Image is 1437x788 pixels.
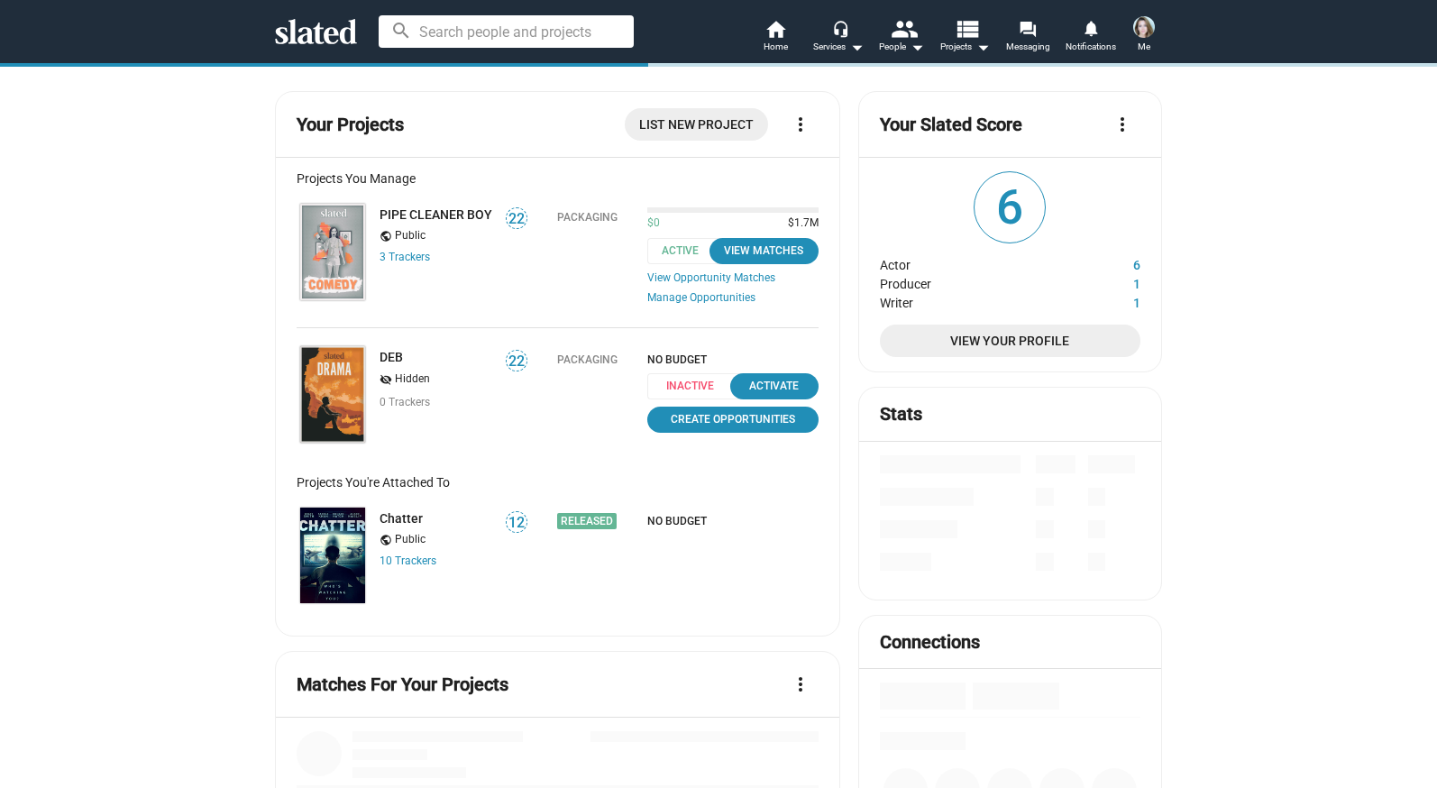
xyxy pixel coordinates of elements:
mat-card-title: Matches For Your Projects [297,673,508,697]
a: Notifications [1059,18,1122,58]
a: 10 Trackers [380,554,436,567]
dt: Writer [880,291,1073,310]
span: Active [647,238,724,264]
a: DEB [380,350,403,364]
div: Packaging [557,211,618,224]
span: Notifications [1066,36,1116,58]
a: DEB [297,343,369,446]
span: Inactive [647,373,744,399]
div: Packaging [557,353,618,366]
a: Create Opportunities [647,407,819,433]
dd: 1 [1073,272,1140,291]
div: People [879,36,924,58]
mat-icon: view_list [954,15,980,41]
a: View Opportunity Matches [647,271,819,284]
span: Projects [940,36,990,58]
span: Create Opportunities [658,410,808,429]
span: List New Project [639,108,754,141]
span: 0 Trackers [380,396,430,408]
span: Public [395,533,426,547]
span: s [425,251,430,263]
span: Public [395,229,426,243]
span: 22 [507,210,526,228]
mat-icon: notifications [1082,19,1099,36]
mat-icon: arrow_drop_down [846,36,867,58]
input: Search people and projects [379,15,634,48]
mat-icon: arrow_drop_down [906,36,928,58]
span: Hidden [395,372,430,387]
mat-card-title: Connections [880,630,980,655]
dd: 1 [1073,291,1140,310]
div: Activate [741,377,808,396]
mat-icon: more_vert [790,114,811,135]
button: View Matches [709,238,819,264]
mat-card-title: Your Projects [297,113,404,137]
button: Activate [730,373,819,399]
mat-icon: visibility_off [380,371,392,389]
button: Anna Rose MooreMe [1122,13,1166,60]
a: PIPE CLEANER BOY [380,207,492,222]
dt: Producer [880,272,1073,291]
button: Services [807,18,870,58]
a: List New Project [625,108,768,141]
a: Chatter [380,511,423,526]
mat-card-title: Your Slated Score [880,113,1022,137]
button: Projects [933,18,996,58]
div: Released [557,513,617,529]
img: Anna Rose Moore [1133,16,1155,38]
mat-icon: people [891,15,917,41]
div: View Matches [720,242,808,261]
a: View Your Profile [880,325,1140,357]
span: 22 [507,353,526,371]
mat-icon: arrow_drop_down [972,36,993,58]
span: $1.7M [781,216,819,231]
mat-icon: forum [1019,20,1036,37]
div: Services [813,36,864,58]
a: PIPE CLEANER BOY [297,200,369,304]
div: Projects You're Attached To [297,475,819,490]
span: View Your Profile [894,325,1126,357]
mat-icon: headset_mic [832,20,848,36]
mat-card-title: Stats [880,402,922,426]
img: PIPE CLEANER BOY [300,204,365,300]
a: 3 Trackers [380,251,430,263]
span: Home [764,36,788,58]
a: Home [744,18,807,58]
a: Manage Opportunities [647,291,819,306]
a: Chatter [297,504,369,608]
button: People [870,18,933,58]
span: NO BUDGET [647,353,819,366]
span: 6 [975,172,1045,243]
mat-icon: more_vert [790,673,811,695]
span: s [431,554,436,567]
span: NO BUDGET [647,515,819,527]
dt: Actor [880,253,1073,272]
dd: 6 [1073,253,1140,272]
img: Chatter [300,508,365,604]
div: Projects You Manage [297,171,819,186]
span: Me [1138,36,1150,58]
img: DEB [300,346,365,443]
span: 12 [507,514,526,532]
mat-icon: home [764,18,786,40]
a: Messaging [996,18,1059,58]
span: Messaging [1006,36,1050,58]
span: $0 [647,216,660,231]
mat-icon: more_vert [1112,114,1133,135]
